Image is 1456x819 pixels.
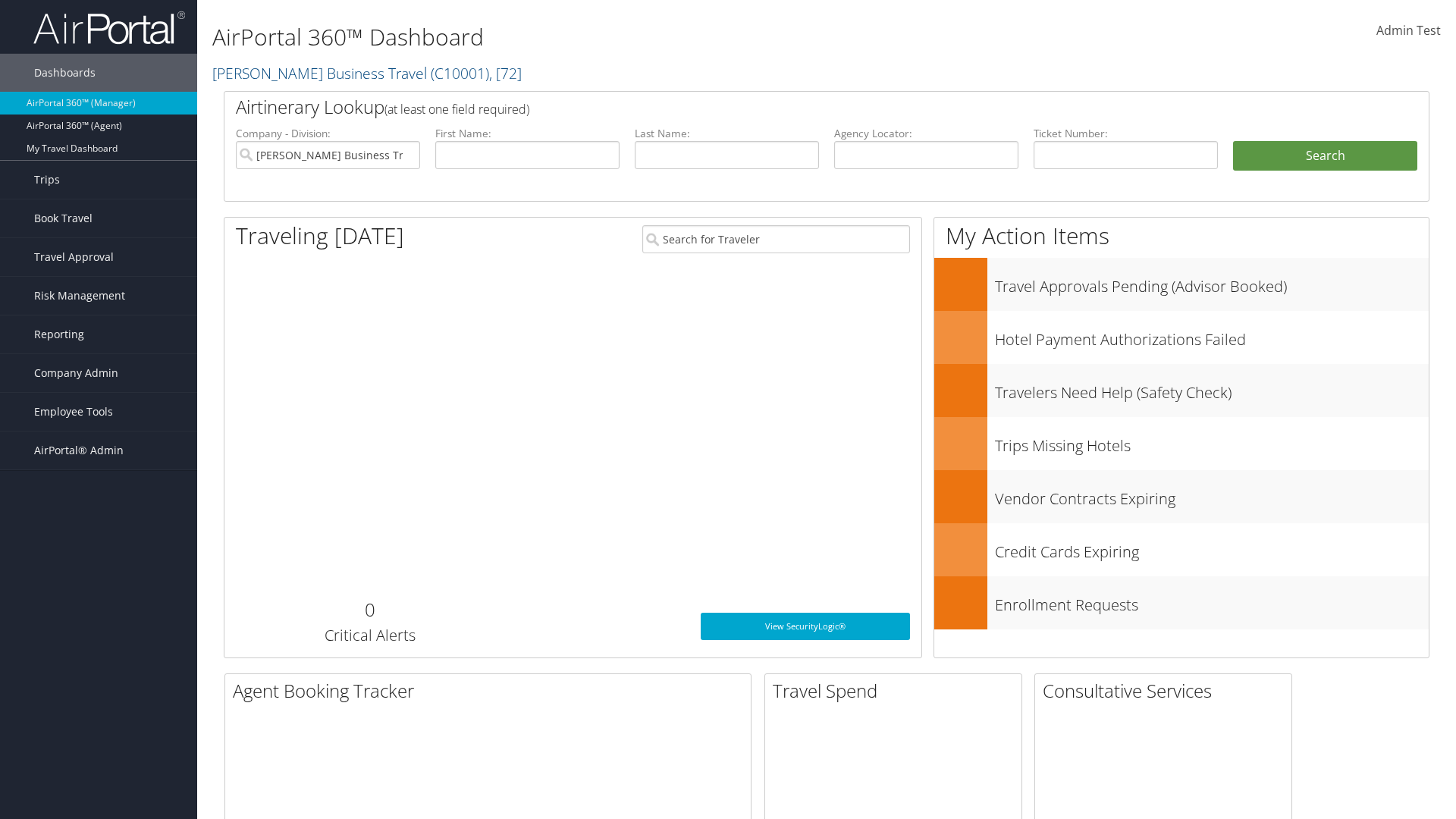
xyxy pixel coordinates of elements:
span: Reporting [34,315,84,353]
h3: Hotel Payment Authorizations Failed [995,322,1429,350]
h1: My Action Items [934,220,1429,252]
h2: Airtinerary Lookup [236,94,1317,120]
label: Agency Locator: [834,126,1018,141]
span: (at least one field required) [384,101,529,118]
span: Risk Management [34,277,125,315]
label: First Name: [435,126,620,141]
a: [PERSON_NAME] Business Travel [212,63,522,83]
h3: Vendor Contracts Expiring [995,481,1429,510]
h2: Agent Booking Tracker [233,678,751,704]
h1: AirPortal 360™ Dashboard [212,21,1031,53]
span: , [ 72 ] [489,63,522,83]
h3: Travelers Need Help (Safety Check) [995,375,1429,403]
h3: Enrollment Requests [995,587,1429,616]
a: Admin Test [1376,8,1441,55]
span: Trips [34,161,60,199]
span: Dashboards [34,54,96,92]
img: airportal-logo.png [33,10,185,45]
a: Travel Approvals Pending (Advisor Booked) [934,258,1429,311]
input: Search for Traveler [642,225,910,253]
span: AirPortal® Admin [34,431,124,469]
h3: Trips Missing Hotels [995,428,1429,457]
h2: Consultative Services [1043,678,1291,704]
h3: Credit Cards Expiring [995,534,1429,563]
a: Credit Cards Expiring [934,523,1429,576]
a: Vendor Contracts Expiring [934,470,1429,523]
label: Ticket Number: [1034,126,1218,141]
a: Trips Missing Hotels [934,417,1429,470]
a: Enrollment Requests [934,576,1429,629]
h1: Traveling [DATE] [236,220,404,252]
span: Travel Approval [34,238,114,276]
label: Company - Division: [236,126,420,141]
h2: Travel Spend [773,678,1021,704]
span: Admin Test [1376,22,1441,39]
a: View SecurityLogic® [701,613,910,640]
h2: 0 [236,597,504,623]
label: Last Name: [635,126,819,141]
span: Company Admin [34,354,118,392]
h3: Travel Approvals Pending (Advisor Booked) [995,268,1429,297]
h3: Critical Alerts [236,625,504,646]
button: Search [1233,141,1417,171]
a: Travelers Need Help (Safety Check) [934,364,1429,417]
span: ( C10001 ) [431,63,489,83]
span: Employee Tools [34,393,113,431]
span: Book Travel [34,199,93,237]
a: Hotel Payment Authorizations Failed [934,311,1429,364]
